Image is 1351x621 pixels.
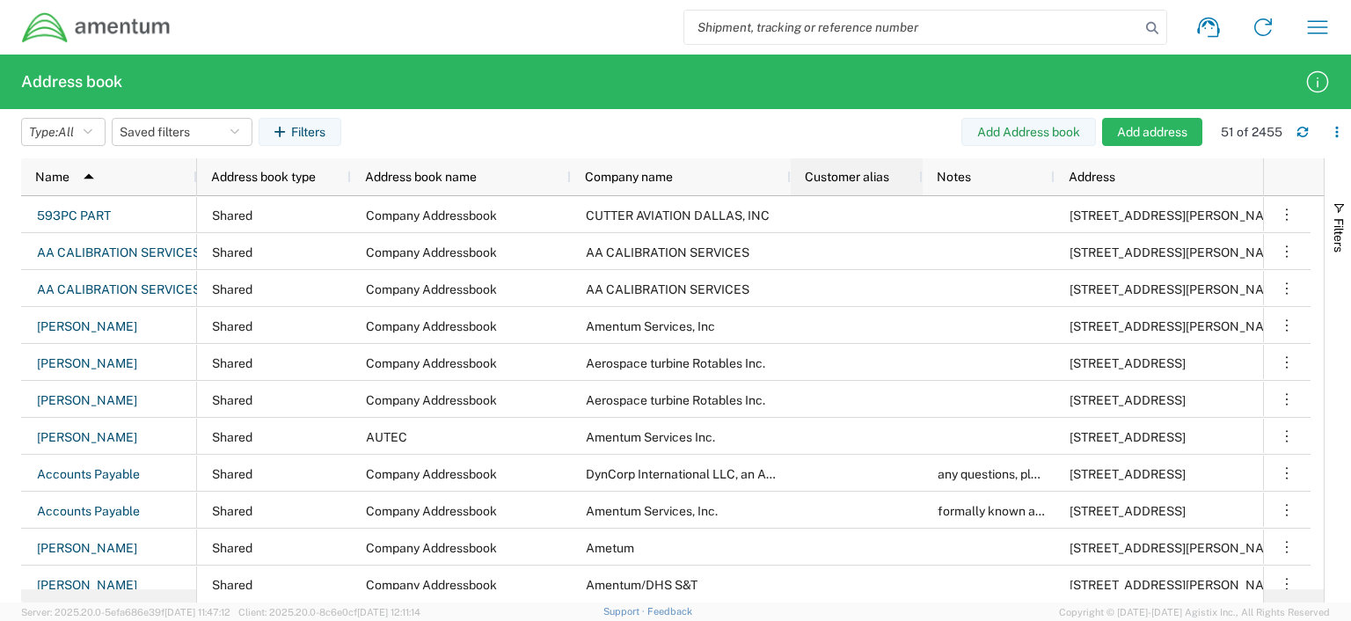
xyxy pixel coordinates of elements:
[112,118,252,146] button: Saved filters
[366,467,497,481] span: Company Addressbook
[586,282,749,296] span: AA CALIBRATION SERVICES
[21,11,172,44] img: dyncorp
[212,578,252,592] span: Shared
[366,541,497,555] span: Company Addressbook
[1070,578,1286,592] span: 60 Seitz Court
[212,393,252,407] span: Shared
[805,170,889,184] span: Customer alias
[212,282,252,296] span: Shared
[1332,218,1346,252] span: Filters
[366,430,407,444] span: AUTEC
[212,319,252,333] span: Shared
[36,424,138,452] a: [PERSON_NAME]
[366,504,497,518] span: Company Addressbook
[366,282,497,296] span: Company Addressbook
[938,467,1304,481] span: any questions, please email TMsupport@dyn-intl.com
[36,387,138,415] a: [PERSON_NAME]
[585,170,673,184] span: Company name
[684,11,1140,44] input: Shipment, tracking or reference number
[1070,467,1186,481] span: 13500 Heritage Parkway
[211,170,316,184] span: Address book type
[36,313,138,341] a: [PERSON_NAME]
[1221,124,1282,140] div: 51 of 2455
[259,118,341,146] button: Filters
[36,461,141,489] a: Accounts Payable
[961,118,1096,146] button: Add Address book
[366,319,497,333] span: Company Addressbook
[586,430,715,444] span: Amentum Services Inc.
[212,430,252,444] span: Shared
[366,356,497,370] span: Company Addressbook
[36,350,138,378] a: [PERSON_NAME]
[36,572,138,600] a: [PERSON_NAME]
[36,276,201,304] a: AA CALIBRATION SERVICES
[366,393,497,407] span: Company Addressbook
[212,504,252,518] span: Shared
[586,467,867,481] span: DynCorp International LLC, an Amentum company
[75,163,103,191] img: arrow-dropup.svg
[212,356,252,370] span: Shared
[1070,245,1286,259] span: 111 ROOSEVELT HUDSON DRIVE
[21,118,106,146] button: Type:All
[1070,504,1186,518] span: 13500 Heritage Parkway
[212,208,252,223] span: Shared
[647,606,692,617] a: Feedback
[212,245,252,259] span: Shared
[212,541,252,555] span: Shared
[1070,282,1286,296] span: 111 ROOSEVELT HUDSON DRIVE
[21,607,230,617] span: Server: 2025.20.0-5efa686e39f
[238,607,420,617] span: Client: 2025.20.0-8c6e0cf
[1102,118,1202,146] button: Add address
[58,125,74,139] span: All
[36,239,201,267] a: AA CALIBRATION SERVICES
[586,245,749,259] span: AA CALIBRATION SERVICES
[603,606,647,617] a: Support
[1070,393,1186,407] span: 1919 East Northern Street
[1070,319,1286,333] span: 457 Sandau Rd
[586,541,634,555] span: Ametum
[586,393,765,407] span: Aerospace turbine Rotables Inc.
[36,535,138,563] a: [PERSON_NAME]
[366,578,497,592] span: Company Addressbook
[1059,604,1330,620] span: Copyright © [DATE]-[DATE] Agistix Inc., All Rights Reserved
[164,607,230,617] span: [DATE] 11:47:12
[21,71,122,92] h2: Address book
[1070,356,1186,370] span: 1919 East Northern Street
[1070,430,1186,444] span: 801 Clematis St.
[1069,170,1115,184] span: Address
[212,467,252,481] span: Shared
[586,356,765,370] span: Aerospace turbine Rotables Inc.
[586,319,715,333] span: Amentum Services, Inc
[1070,208,1286,223] span: 4500 CLAIRE CHENNAULT DRIVE
[365,170,477,184] span: Address book name
[36,202,112,230] a: 593PC PART
[586,208,770,223] span: CUTTER AVIATION DALLAS, INC
[586,578,697,592] span: Amentum/DHS S&T
[36,498,141,526] a: Accounts Payable
[937,170,971,184] span: Notes
[357,607,420,617] span: [DATE] 12:11:14
[366,245,497,259] span: Company Addressbook
[35,170,69,184] span: Name
[586,504,718,518] span: Amentum Services, Inc.
[366,208,497,223] span: Company Addressbook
